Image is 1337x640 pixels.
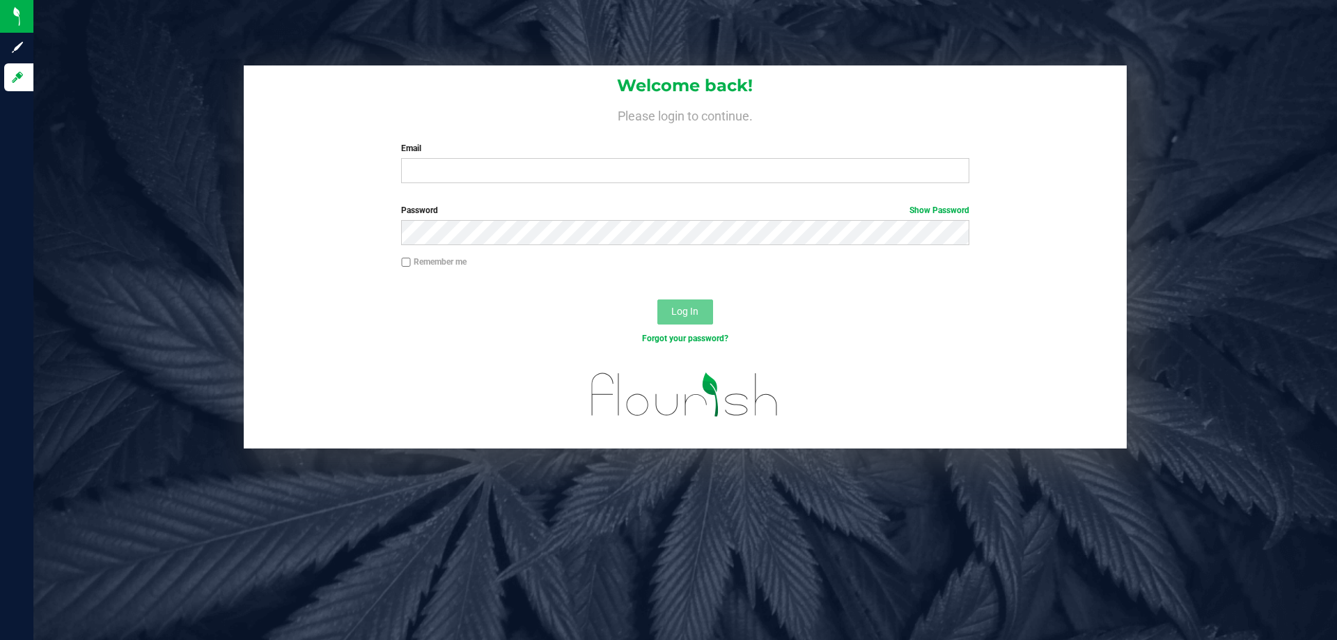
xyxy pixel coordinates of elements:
[909,205,969,215] a: Show Password
[10,70,24,84] inline-svg: Log in
[671,306,698,317] span: Log In
[244,106,1127,123] h4: Please login to continue.
[401,205,438,215] span: Password
[657,299,713,325] button: Log In
[401,256,467,268] label: Remember me
[244,77,1127,95] h1: Welcome back!
[401,258,411,267] input: Remember me
[10,40,24,54] inline-svg: Sign up
[642,334,728,343] a: Forgot your password?
[401,142,969,155] label: Email
[574,359,795,430] img: flourish_logo.svg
